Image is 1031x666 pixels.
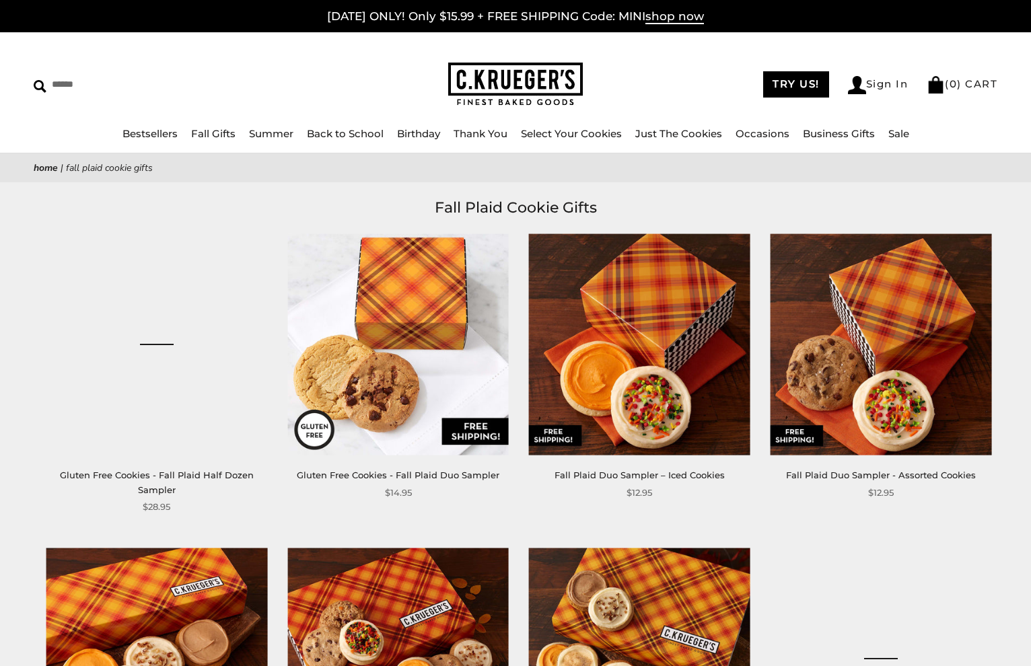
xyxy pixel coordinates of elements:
a: Just The Cookies [635,127,722,140]
img: Bag [927,76,945,94]
a: Gluten Free Cookies - Fall Plaid Duo Sampler [297,470,499,480]
a: Select Your Cookies [521,127,622,140]
img: C.KRUEGER'S [448,63,583,106]
h1: Fall Plaid Cookie Gifts [54,196,977,220]
a: Thank You [454,127,507,140]
img: Gluten Free Cookies - Fall Plaid Duo Sampler [287,233,509,455]
img: Fall Plaid Duo Sampler – Iced Cookies [529,233,750,455]
img: Search [34,80,46,93]
a: Bestsellers [122,127,178,140]
a: Birthday [397,127,440,140]
nav: breadcrumbs [34,160,997,176]
img: Fall Plaid Duo Sampler - Assorted Cookies [771,233,992,455]
a: Gluten Free Cookies - Fall Plaid Half Dozen Sampler [46,233,267,455]
span: Fall Plaid Cookie Gifts [66,161,153,174]
a: Fall Gifts [191,127,236,140]
a: TRY US! [763,71,829,98]
span: $28.95 [143,500,170,514]
a: Gluten Free Cookies - Fall Plaid Half Dozen Sampler [60,470,254,494]
img: Account [848,76,866,94]
span: | [61,161,63,174]
a: Business Gifts [803,127,875,140]
span: shop now [645,9,704,24]
a: Fall Plaid Duo Sampler – Iced Cookies [555,470,725,480]
a: Back to School [307,127,384,140]
span: $12.95 [868,486,894,500]
span: 0 [950,77,958,90]
a: (0) CART [927,77,997,90]
span: $14.95 [385,486,412,500]
a: Summer [249,127,293,140]
a: Sign In [848,76,909,94]
a: [DATE] ONLY! Only $15.99 + FREE SHIPPING Code: MINIshop now [327,9,704,24]
a: Fall Plaid Duo Sampler - Assorted Cookies [786,470,976,480]
a: Sale [888,127,909,140]
span: $12.95 [627,486,652,500]
input: Search [34,74,262,95]
a: Home [34,161,58,174]
a: Occasions [736,127,789,140]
